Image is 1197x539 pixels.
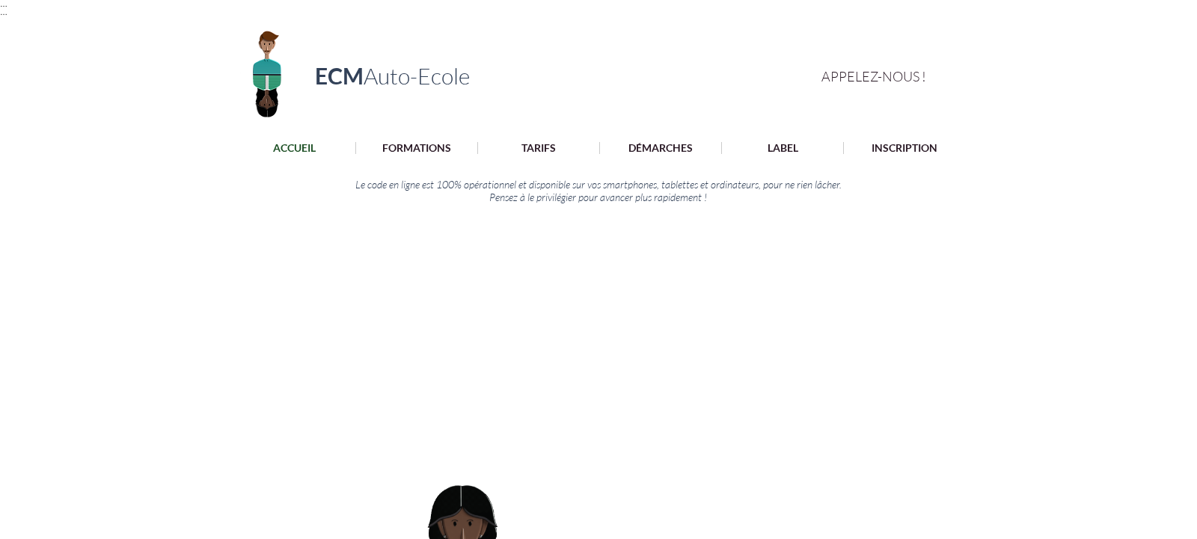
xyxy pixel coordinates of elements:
p: ACCUEIL [266,142,323,154]
a: ACCUEIL [233,142,355,154]
nav: Site [232,141,966,155]
span: ECM [315,62,364,89]
a: INSCRIPTION [843,142,965,154]
p: FORMATIONS [375,142,459,154]
p: TARIFS [514,142,563,154]
a: APPELEZ-NOUS ! [821,67,940,85]
a: ECMAuto-Ecole [315,62,470,89]
a: LABEL [721,142,843,154]
span: Le code en ligne est 100% opérationnel et disponible sur vos smartphones, tablettes et ordinateur... [355,178,842,191]
span: Pensez à le privilégier pour avancer plus rapidement ! [489,191,707,203]
a: FORMATIONS [355,142,477,154]
span: APPELEZ-NOUS ! [821,68,926,84]
a: DÉMARCHES [599,142,721,154]
p: LABEL [760,142,806,154]
span: Auto-Ecole [364,62,470,90]
p: DÉMARCHES [621,142,700,154]
p: INSCRIPTION [864,142,945,154]
a: TARIFS [477,142,599,154]
img: Logo ECM en-tête.png [231,22,302,123]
